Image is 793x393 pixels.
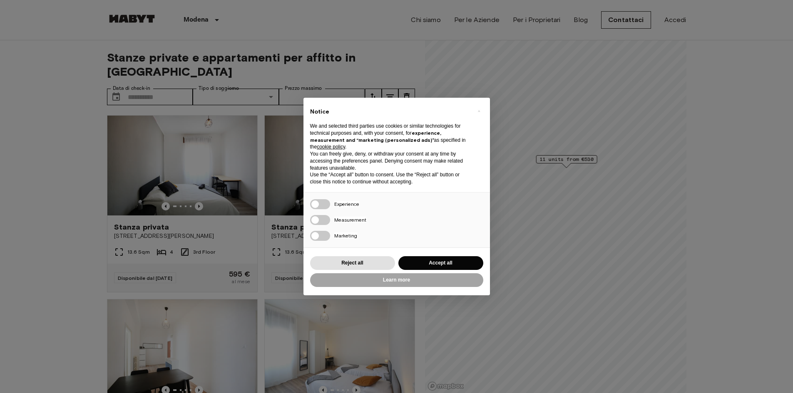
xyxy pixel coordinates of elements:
span: Measurement [334,217,366,223]
button: Accept all [398,256,483,270]
span: Marketing [334,232,357,239]
button: Close this notice [472,104,486,118]
h2: Notice [310,108,470,116]
p: You can freely give, deny, or withdraw your consent at any time by accessing the preferences pane... [310,151,470,171]
span: Experience [334,201,359,207]
a: cookie policy [317,144,345,150]
strong: experience, measurement and “marketing (personalized ads)” [310,130,441,143]
p: Use the “Accept all” button to consent. Use the “Reject all” button or close this notice to conti... [310,171,470,185]
p: We and selected third parties use cookies or similar technologies for technical purposes and, wit... [310,123,470,151]
span: × [477,106,480,116]
button: Reject all [310,256,395,270]
button: Learn more [310,273,483,287]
